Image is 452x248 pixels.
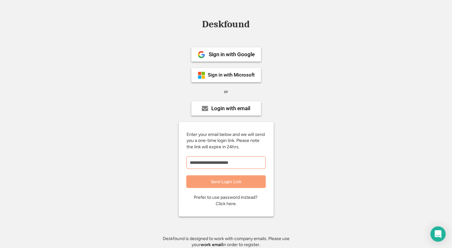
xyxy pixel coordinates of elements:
div: Open Intercom Messenger [430,226,446,242]
button: Send Login Link [186,175,266,188]
div: Login with email [211,106,250,111]
img: ms-symbollockup_mssymbol_19.png [198,71,205,79]
div: Enter your email below and we will send you a one-time login link. Please note the link will expi... [187,131,266,150]
div: Sign in with Microsoft [208,73,255,77]
img: 1024px-Google__G__Logo.svg.png [198,51,205,58]
div: Prefer to use password instead? Click here. [194,194,258,207]
div: Deskfound is designed to work with company emails. Please use your in order to register. [155,236,297,248]
div: or [224,89,228,95]
strong: work email [201,242,223,247]
div: Deskfound [199,19,253,29]
div: Sign in with Google [209,52,255,57]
